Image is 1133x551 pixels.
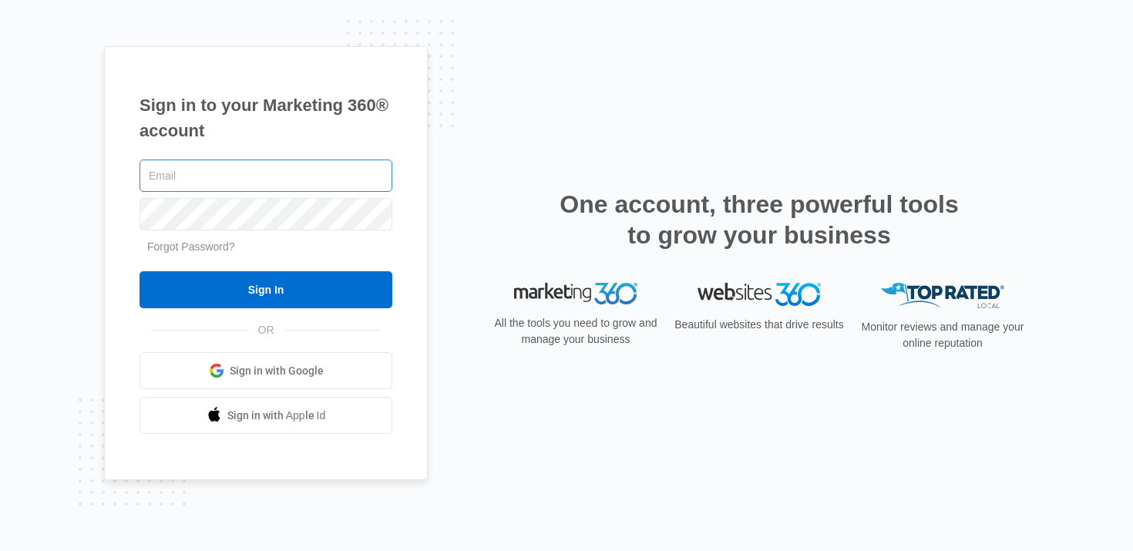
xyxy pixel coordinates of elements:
input: Email [140,160,392,192]
span: OR [247,322,285,338]
h2: One account, three powerful tools to grow your business [555,189,963,250]
img: Websites 360 [698,283,821,305]
input: Sign In [140,271,392,308]
p: Monitor reviews and manage your online reputation [856,319,1029,351]
img: Marketing 360 [514,283,637,304]
span: Sign in with Apple Id [227,408,326,424]
p: All the tools you need to grow and manage your business [489,315,662,348]
h1: Sign in to your Marketing 360® account [140,92,392,143]
a: Forgot Password? [147,240,235,253]
a: Sign in with Google [140,352,392,389]
a: Sign in with Apple Id [140,397,392,434]
img: Top Rated Local [881,283,1004,308]
p: Beautiful websites that drive results [673,317,846,333]
span: Sign in with Google [230,363,324,379]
